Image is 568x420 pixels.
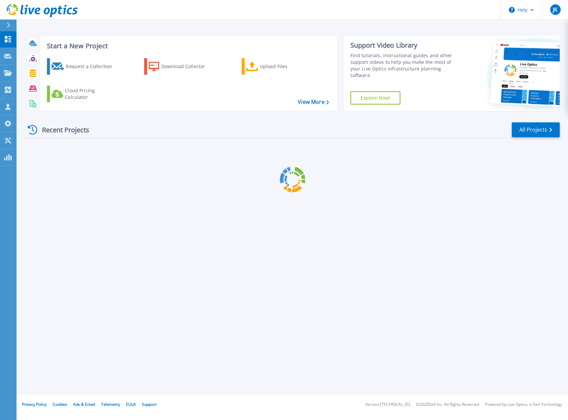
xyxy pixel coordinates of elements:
[553,7,557,12] span: JK
[512,122,560,137] a: All Projects
[47,58,121,75] a: Request a Collection
[350,91,401,105] a: Explore Now!
[101,401,120,407] a: Telemetry
[126,401,136,407] a: EULA
[350,41,460,50] div: Support Video Library
[53,401,67,407] a: Cookies
[25,122,98,138] div: Recent Projects
[65,87,118,101] div: Cloud Pricing Calculator
[47,42,329,50] h3: Start a New Project
[47,86,121,102] a: Cloud Pricing Calculator
[416,402,479,407] li: © 2025 Dell Inc. All Rights Reserved
[485,402,562,407] li: Powered by Live Optics, a Dell Technology
[260,60,313,73] div: Upload Files
[144,58,218,75] a: Download Collector
[142,401,156,407] a: Support
[73,401,95,407] a: Ads & Email
[242,58,315,75] a: Upload Files
[365,402,410,407] li: Version: [TECHNICAL_ID]
[66,60,119,73] div: Request a Collection
[22,401,47,407] a: Privacy Policy
[350,52,460,79] div: Find tutorials, instructional guides and other support videos to help you make the most of your L...
[161,60,214,73] div: Download Collector
[298,99,329,105] a: View More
